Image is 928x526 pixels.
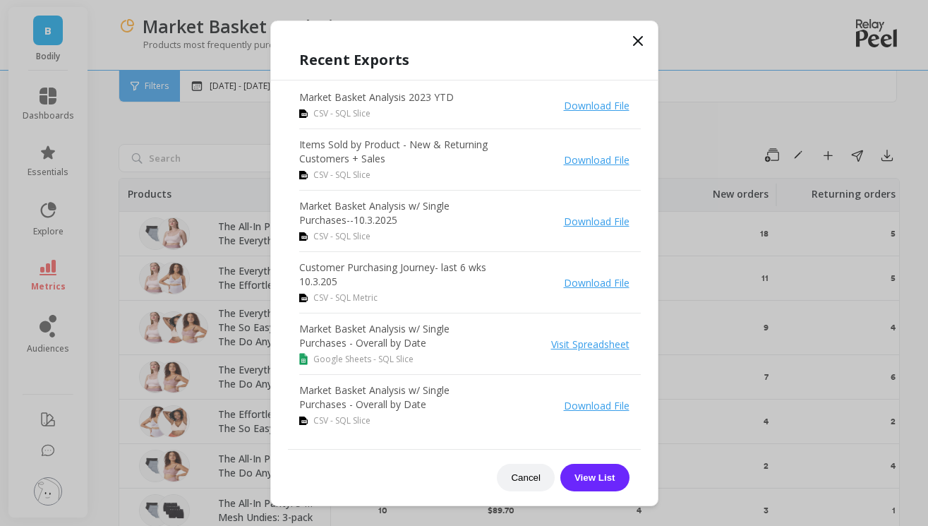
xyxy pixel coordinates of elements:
a: Download File [564,276,629,289]
button: Cancel [497,464,555,491]
img: google sheets icon [299,353,308,364]
p: Items Sold by Product - New & Returning Customers + Sales [299,138,497,166]
h1: Recent Exports [299,49,629,71]
p: Market Basket Analysis w/ Single Purchases--10.3.2025 [299,199,497,227]
p: Customer Purchasing Journey- last 6 wks 10.3.205 [299,261,497,289]
a: Download File [564,399,629,412]
span: CSV - SQL Slice [313,414,370,427]
span: CSV - SQL Slice [313,107,370,120]
a: Download File [564,215,629,228]
span: CSV - SQL Slice [313,169,370,181]
img: csv icon [299,232,308,241]
span: CSV - SQL Metric [313,292,378,304]
span: CSV - SQL Slice [313,230,370,243]
p: Market Basket Analysis w/ Single Purchases - Overall by Date [299,322,497,350]
img: csv icon [299,171,308,179]
a: Visit Spreadsheet [551,337,629,351]
img: csv icon [299,417,308,425]
img: csv icon [299,294,308,302]
span: Google Sheets - SQL Slice [313,353,414,366]
a: Download File [564,99,629,112]
p: Market Basket Analysis w/ Single Purchases - Overall by Date [299,383,497,412]
img: csv icon [299,109,308,118]
p: Market Basket Analysis 2023 YTD [299,90,454,104]
a: Download File [564,153,629,167]
button: View List [560,464,629,491]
